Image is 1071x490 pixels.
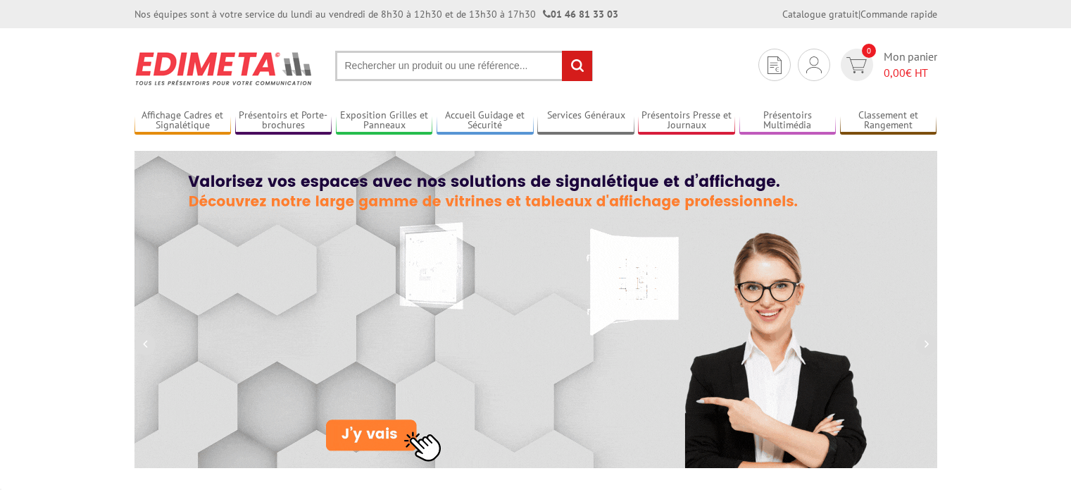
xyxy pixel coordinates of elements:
div: Nos équipes sont à votre service du lundi au vendredi de 8h30 à 12h30 et de 13h30 à 17h30 [134,7,618,21]
img: devis rapide [768,56,782,74]
input: rechercher [562,51,592,81]
div: | [782,7,937,21]
strong: 01 46 81 33 03 [543,8,618,20]
a: Présentoirs et Porte-brochures [235,109,332,133]
a: Services Généraux [537,109,634,133]
img: Présentoir, panneau, stand - Edimeta - PLV, affichage, mobilier bureau, entreprise [134,42,314,94]
a: Catalogue gratuit [782,8,858,20]
img: devis rapide [846,57,867,73]
span: € HT [884,65,937,81]
a: devis rapide 0 Mon panier 0,00€ HT [837,49,937,81]
a: Accueil Guidage et Sécurité [437,109,534,133]
a: Affichage Cadres et Signalétique [134,109,232,133]
a: Présentoirs Presse et Journaux [638,109,735,133]
input: Rechercher un produit ou une référence... [335,51,593,81]
span: 0,00 [884,66,906,80]
img: devis rapide [806,56,822,73]
span: Mon panier [884,49,937,81]
a: Présentoirs Multimédia [739,109,837,133]
a: Commande rapide [860,8,937,20]
a: Classement et Rangement [840,109,937,133]
span: 0 [862,44,876,58]
a: Exposition Grilles et Panneaux [336,109,433,133]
